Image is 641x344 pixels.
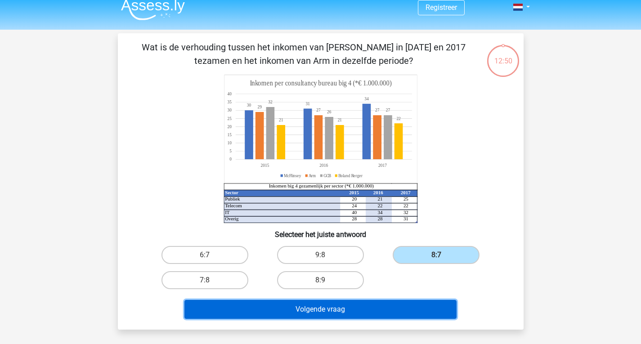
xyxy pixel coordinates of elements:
tspan: 5 [229,148,232,154]
tspan: McFlinsey [284,173,301,178]
tspan: Boland Rerger [338,173,363,178]
label: 7:8 [161,271,248,289]
p: Wat is de verhouding tussen het inkomen van [PERSON_NAME] in [DATE] en 2017 tezamen en het inkome... [132,40,475,67]
label: 9:8 [277,246,364,264]
tspan: 28 [352,216,357,221]
tspan: 15 [227,132,232,138]
tspan: 34 [364,96,369,102]
tspan: 22 [377,203,382,208]
tspan: 31 [305,101,310,107]
label: 8:7 [393,246,480,264]
label: 6:7 [161,246,248,264]
tspan: 22 [403,203,408,208]
tspan: 2017 [400,190,410,195]
tspan: 32 [403,210,408,215]
tspan: 2016 [373,190,383,195]
tspan: Publiek [225,196,240,201]
tspan: 201520162017 [260,163,386,168]
tspan: 29 [257,104,261,110]
tspan: 25 [227,116,232,121]
tspan: 2015 [349,190,359,195]
tspan: 24 [352,203,357,208]
tspan: 30 [227,107,232,113]
div: 12:50 [486,44,520,67]
tspan: 25 [403,196,408,201]
tspan: 26 [327,109,331,115]
tspan: 32 [268,99,273,105]
tspan: 22 [396,116,400,121]
tspan: Arm [309,173,316,178]
tspan: 2121 [278,117,341,123]
tspan: 0 [229,156,232,162]
tspan: 27 [385,107,390,113]
tspan: Sector [225,190,238,195]
tspan: Overig [225,216,239,221]
tspan: 30 [247,103,251,108]
tspan: Telecom [225,203,242,208]
tspan: 10 [227,140,232,146]
tspan: Inkomen big 4 gezamenlijk per sector (*€ 1.000.000) [269,183,374,189]
tspan: GCB [323,173,332,178]
tspan: 40 [227,91,232,97]
tspan: 21 [377,196,382,201]
button: Volgende vraag [184,300,457,319]
tspan: 35 [227,99,232,105]
tspan: 40 [352,210,357,215]
h6: Selecteer het juiste antwoord [132,223,509,239]
tspan: 20 [227,124,232,129]
tspan: 28 [377,216,382,221]
a: Registreer [426,3,457,12]
tspan: IT [225,210,230,215]
tspan: 31 [403,216,408,221]
tspan: Inkomen per consultancy bureau big 4 (*€ 1.000.000) [250,79,391,88]
tspan: 2727 [316,107,379,113]
tspan: 34 [377,210,382,215]
label: 8:9 [277,271,364,289]
tspan: 20 [352,196,357,201]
